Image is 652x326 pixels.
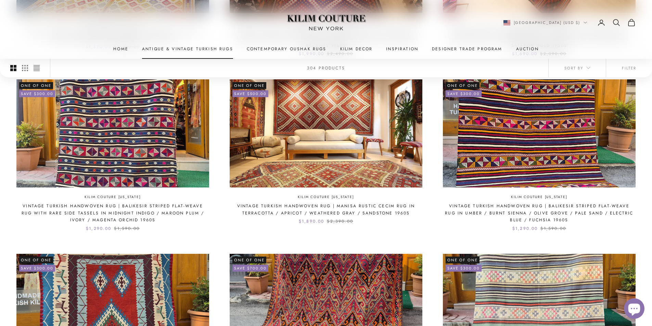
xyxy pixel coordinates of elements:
[606,59,652,77] button: Filter
[540,225,566,232] compare-at-price: $1,590.00
[503,20,510,25] img: United States
[232,265,268,272] on-sale-badge: Save $700.00
[19,265,55,272] on-sale-badge: Save $300.00
[113,45,128,52] a: Home
[232,82,266,89] span: One of One
[19,90,55,97] on-sale-badge: Save $300.00
[19,82,53,89] span: One of One
[549,59,606,77] button: Sort by
[516,45,539,52] a: Auction
[85,194,141,200] a: Kilim Couture [US_STATE]
[232,90,268,97] on-sale-badge: Save $500.00
[307,65,345,71] p: 304 products
[503,18,636,27] nav: Secondary navigation
[443,203,636,223] a: Vintage Turkish Handwoven Rug | Balikesir Striped Flat-Weave Rug in Umber / Burnt Sienna / Olive ...
[230,203,422,217] a: Vintage Turkish Handwoven Rug | Manisa Rustic Cecim Rug in Terracotta / Apricot / Weathered Gray ...
[446,265,482,272] on-sale-badge: Save $300.00
[299,218,324,225] sale-price: $1,890.00
[512,225,538,232] sale-price: $1,290.00
[16,45,636,52] nav: Primary navigation
[22,59,28,78] button: Switch to smaller product images
[10,59,16,78] button: Switch to larger product images
[622,298,647,321] inbox-online-store-chat: Shopify online store chat
[432,45,502,52] a: Designer Trade Program
[142,45,233,52] a: Antique & Vintage Turkish Rugs
[34,59,40,78] button: Switch to compact product images
[446,82,480,89] span: One of One
[19,257,53,263] span: One of One
[114,225,139,232] compare-at-price: $1,590.00
[247,45,327,52] a: Contemporary Oushak Rugs
[16,203,209,223] a: Vintage Turkish Handwoven Rug | Balikesir Striped Flat-Weave Rug with Rare Side Tassels in Midnig...
[327,218,353,225] compare-at-price: $2,390.00
[232,257,266,263] span: One of One
[386,45,418,52] a: Inspiration
[298,194,354,200] a: Kilim Couture [US_STATE]
[283,6,369,39] img: Logo of Kilim Couture New York
[340,45,373,52] summary: Kilim Decor
[446,257,480,263] span: One of One
[514,19,580,26] span: [GEOGRAPHIC_DATA] (USD $)
[503,19,587,26] button: Change country or currency
[86,225,111,232] sale-price: $1,290.00
[511,194,567,200] a: Kilim Couture [US_STATE]
[446,90,482,97] on-sale-badge: Save $300.00
[564,65,590,71] span: Sort by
